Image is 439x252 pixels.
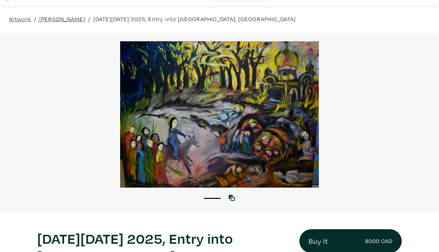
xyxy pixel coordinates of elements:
a: [PERSON_NAME] [39,15,85,23]
a: Artwork [9,15,31,23]
button: 1 of 1 [204,198,220,199]
small: 8000 CAD [365,236,392,245]
a: [DATE][DATE] 2025, Entry into [GEOGRAPHIC_DATA], [GEOGRAPHIC_DATA] [93,15,296,23]
span: / [34,15,36,23]
span: / [88,15,90,23]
